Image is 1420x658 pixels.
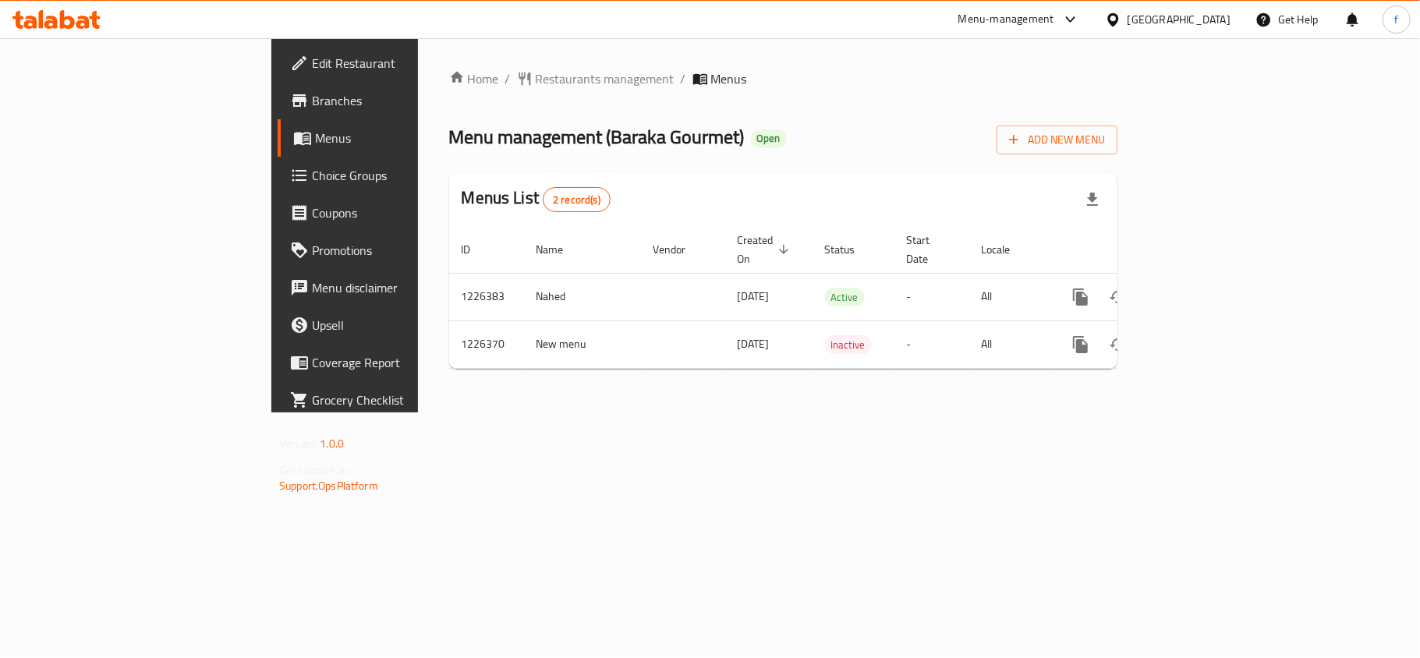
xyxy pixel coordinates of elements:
span: Add New Menu [1009,130,1105,150]
span: Created On [738,231,794,268]
a: Upsell [278,306,508,344]
a: Promotions [278,232,508,269]
span: 1.0.0 [320,433,344,454]
span: [DATE] [738,286,770,306]
span: Version: [279,433,317,454]
nav: breadcrumb [449,69,1117,88]
a: Menus [278,119,508,157]
span: Locale [982,240,1031,259]
button: Add New Menu [997,126,1117,154]
span: Status [825,240,876,259]
span: 2 record(s) [544,193,610,207]
div: Inactive [825,335,872,354]
div: Menu-management [958,10,1054,29]
a: Coupons [278,194,508,232]
td: Nahed [524,273,641,320]
a: Menu disclaimer [278,269,508,306]
span: Open [751,132,787,145]
h2: Menus List [462,186,611,212]
span: Grocery Checklist [312,391,496,409]
span: Promotions [312,241,496,260]
span: Branches [312,91,496,110]
a: Branches [278,82,508,119]
span: Menus [711,69,747,88]
div: Total records count [543,187,611,212]
div: [GEOGRAPHIC_DATA] [1128,11,1231,28]
span: [DATE] [738,334,770,354]
span: Menu disclaimer [312,278,496,297]
a: Edit Restaurant [278,44,508,82]
td: - [894,273,969,320]
button: Change Status [1100,326,1137,363]
span: Menus [315,129,496,147]
span: Edit Restaurant [312,54,496,73]
table: enhanced table [449,226,1224,369]
span: Coverage Report [312,353,496,372]
td: New menu [524,320,641,368]
span: f [1394,11,1398,28]
span: Active [825,288,865,306]
a: Restaurants management [517,69,675,88]
a: Choice Groups [278,157,508,194]
span: Restaurants management [536,69,675,88]
span: Get support on: [279,460,351,480]
span: Coupons [312,203,496,222]
span: Name [536,240,584,259]
td: - [894,320,969,368]
span: Menu management ( Baraka Gourmet ) [449,119,745,154]
span: Choice Groups [312,166,496,185]
li: / [681,69,686,88]
td: All [969,273,1050,320]
th: Actions [1050,226,1224,274]
a: Support.OpsPlatform [279,476,378,496]
div: Export file [1074,181,1111,218]
a: Grocery Checklist [278,381,508,419]
button: more [1062,326,1100,363]
span: Start Date [907,231,951,268]
span: Vendor [653,240,706,259]
a: Coverage Report [278,344,508,381]
span: Upsell [312,316,496,334]
span: Inactive [825,336,872,354]
div: Open [751,129,787,148]
span: ID [462,240,491,259]
td: All [969,320,1050,368]
button: more [1062,278,1100,316]
button: Change Status [1100,278,1137,316]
